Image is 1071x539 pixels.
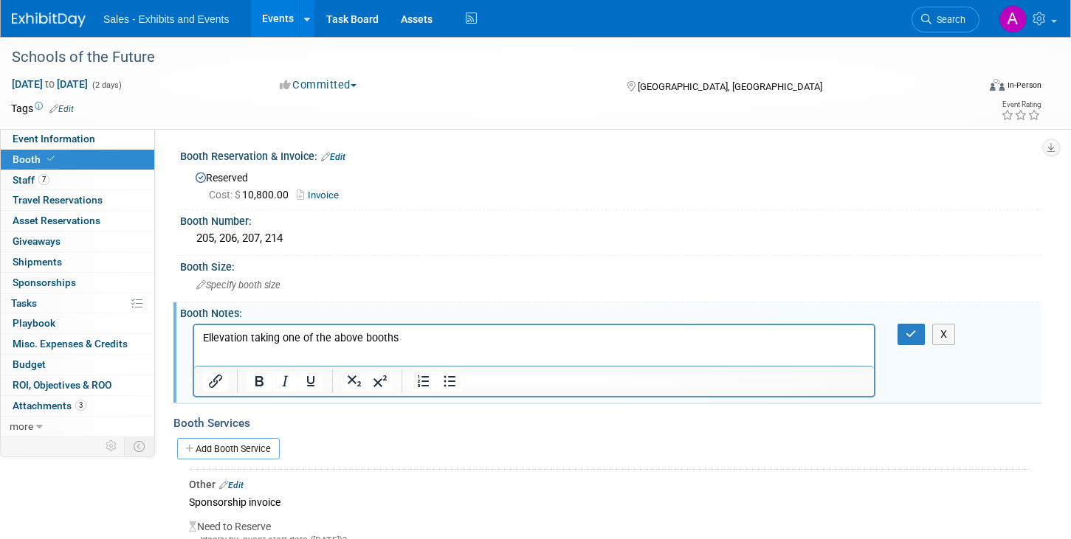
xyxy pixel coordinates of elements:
[13,338,128,350] span: Misc. Expenses & Credits
[298,371,323,392] button: Underline
[275,77,362,93] button: Committed
[932,324,956,345] button: X
[437,371,462,392] button: Bullet list
[1,211,154,231] a: Asset Reservations
[203,371,228,392] button: Insert/edit link
[1,252,154,272] a: Shipments
[180,210,1041,229] div: Booth Number:
[1,293,154,313] a: Tasks
[191,167,1030,203] div: Reserved
[13,379,111,391] span: ROI, Objectives & ROO
[368,371,393,392] button: Superscript
[272,371,297,392] button: Italic
[125,437,155,456] td: Toggle Event Tabs
[1007,80,1041,91] div: In-Person
[177,438,280,459] a: Add Booth Service
[38,174,49,185] span: 7
[342,371,367,392] button: Subscript
[49,104,74,114] a: Edit
[13,174,49,186] span: Staff
[990,79,1005,91] img: Format-Inperson.png
[13,194,103,206] span: Travel Reservations
[47,155,55,163] i: Booth reservation complete
[103,13,229,25] span: Sales - Exhibits and Events
[13,133,95,145] span: Event Information
[13,235,61,247] span: Giveaways
[321,152,345,162] a: Edit
[10,420,33,432] span: more
[189,477,1030,492] div: Other
[209,189,242,201] span: Cost: $
[13,400,86,411] span: Attachments
[1,375,154,395] a: ROI, Objectives & ROO
[11,101,74,116] td: Tags
[1,232,154,251] a: Giveaways
[99,437,125,456] td: Personalize Event Tab Strip
[1,273,154,293] a: Sponsorships
[1,129,154,149] a: Event Information
[194,325,874,366] iframe: Rich Text Area
[1,417,154,437] a: more
[1,313,154,333] a: Playbook
[13,358,46,370] span: Budget
[191,227,1030,250] div: 205, 206, 207, 214
[1001,101,1041,108] div: Event Rating
[13,215,100,226] span: Asset Reservations
[931,14,965,25] span: Search
[1,190,154,210] a: Travel Reservations
[1,396,154,416] a: Attachments3
[13,256,62,268] span: Shipments
[180,256,1041,274] div: Booth Size:
[219,480,244,490] a: Edit
[7,44,954,71] div: Schools of the Future
[11,77,89,91] span: [DATE] [DATE]
[1,170,154,190] a: Staff7
[247,371,272,392] button: Bold
[12,13,86,27] img: ExhibitDay
[75,400,86,411] span: 3
[180,302,1041,321] div: Booth Notes:
[1,355,154,375] a: Budget
[297,189,346,201] a: Invoice
[11,297,37,309] span: Tasks
[13,317,55,329] span: Playbook
[1,334,154,354] a: Misc. Expenses & Credits
[91,80,122,90] span: (2 days)
[638,81,822,92] span: [GEOGRAPHIC_DATA], [GEOGRAPHIC_DATA]
[912,7,979,32] a: Search
[13,153,58,165] span: Booth
[888,77,1041,99] div: Event Format
[411,371,436,392] button: Numbered list
[43,78,57,90] span: to
[173,415,1041,431] div: Booth Services
[196,279,280,291] span: Specify booth size
[209,189,295,201] span: 10,800.00
[1,150,154,170] a: Booth
[189,492,1030,512] div: Sponsorship invoice
[999,5,1027,33] img: Alexandra Horne
[13,277,76,288] span: Sponsorships
[180,145,1041,164] div: Booth Reservation & Invoice:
